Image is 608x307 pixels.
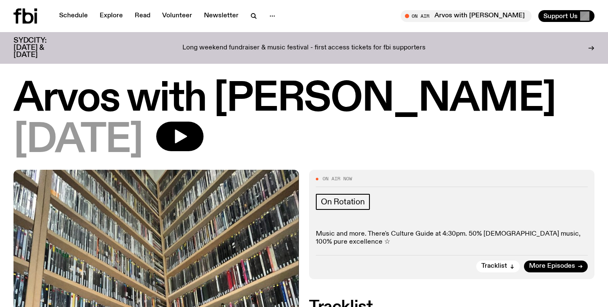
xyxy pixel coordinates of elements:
[401,10,532,22] button: On AirArvos with [PERSON_NAME]
[538,10,594,22] button: Support Us
[316,194,370,210] a: On Rotation
[14,80,594,118] h1: Arvos with [PERSON_NAME]
[14,37,68,59] h3: SYDCITY: [DATE] & [DATE]
[130,10,155,22] a: Read
[543,12,578,20] span: Support Us
[481,263,507,269] span: Tracklist
[476,261,520,272] button: Tracklist
[14,122,143,160] span: [DATE]
[323,177,352,181] span: On Air Now
[321,197,365,206] span: On Rotation
[316,230,588,246] p: Music and more. There's Culture Guide at 4:30pm. 50% [DEMOGRAPHIC_DATA] music, 100% pure excellen...
[157,10,197,22] a: Volunteer
[182,44,426,52] p: Long weekend fundraiser & music festival - first access tickets for fbi supporters
[95,10,128,22] a: Explore
[199,10,244,22] a: Newsletter
[524,261,588,272] a: More Episodes
[529,263,575,269] span: More Episodes
[54,10,93,22] a: Schedule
